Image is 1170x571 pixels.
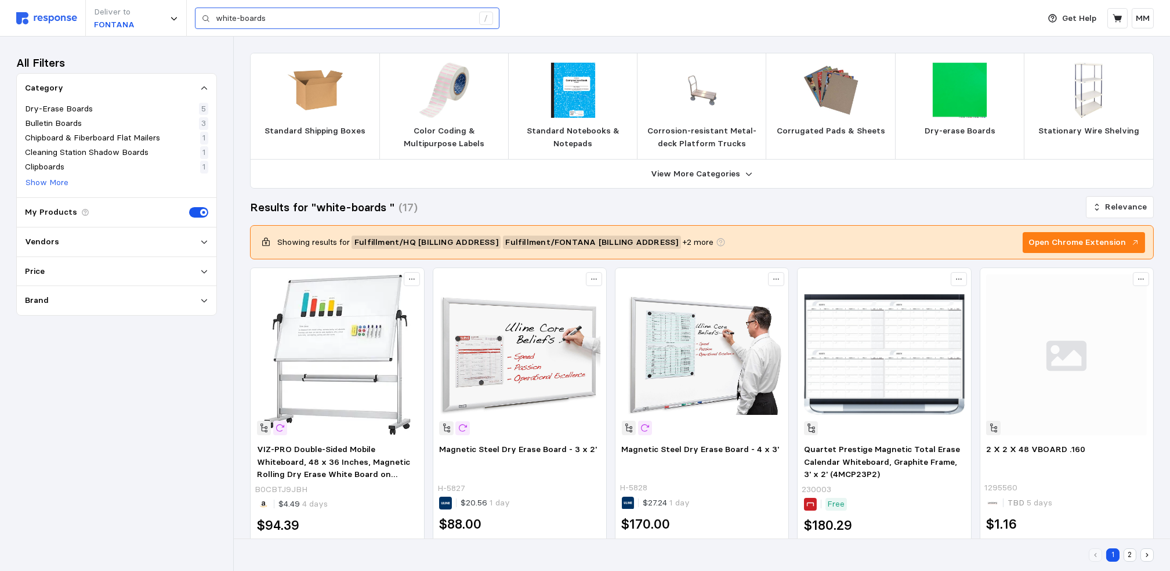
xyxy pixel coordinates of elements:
[925,125,995,138] p: Dry-erase Boards
[984,482,1017,494] p: 1295560
[1023,232,1145,253] button: Open Chrome Extension
[202,132,206,144] p: 1
[1106,548,1120,562] button: 1
[288,63,343,118] img: L_302020.jpg
[257,516,299,534] h2: $94.39
[803,63,859,118] img: L_LIND14204_11-15.jpg
[622,515,671,533] h2: $170.00
[202,161,206,174] p: 1
[439,515,481,533] h2: $88.00
[439,274,600,435] img: H-5827_txt_USEng
[201,103,206,115] p: 5
[827,498,845,511] p: Free
[1132,8,1154,28] button: MM
[250,200,394,215] h3: Results for "white-boards "
[300,498,328,509] span: 4 days
[25,117,82,130] p: Bulletin Boards
[1041,8,1104,30] button: Get Help
[622,274,783,435] img: H-5828_txt_USEng
[25,161,64,174] p: Clipboards
[94,6,135,19] p: Deliver to
[1029,236,1126,249] p: Open Chrome Extension
[25,236,59,248] p: Vendors
[479,12,493,26] div: /
[804,444,960,479] span: Quartet Prestige Magnetic Total Erase Calendar Whiteboard, Graphite Frame, 3' x 2' (4MCP23P2)
[439,444,597,454] span: Magnetic Steel Dry Erase Board - 3 x 2'
[16,55,65,71] h3: All Filters
[643,497,690,509] p: $27.24
[647,125,757,150] p: Corrosion-resistant Metal-deck Platform Trucks
[278,498,328,511] p: $4.49
[545,63,600,118] img: L_ROSMMK37142.jpg
[1136,12,1150,25] p: MM
[25,132,160,144] p: Chipboard & Fiberboard Flat Mailers
[216,8,473,29] input: Search for a product name or SKU
[16,12,77,24] img: svg%3e
[777,125,885,138] p: Corrugated Pads & Sheets
[1124,548,1137,562] button: 2
[651,168,740,180] p: View More Categories
[416,63,472,118] img: THT-152-494-PK.webp
[1106,201,1147,214] p: Relevance
[1061,63,1116,118] img: B2256615.webp
[518,125,628,150] p: Standard Notebooks & Notepads
[25,265,45,278] p: Price
[25,176,69,190] button: Show More
[201,117,206,130] p: 3
[265,125,366,138] p: Standard Shipping Boxes
[257,274,418,435] img: 51gB9vKjQhL.__AC_SX300_SY300_QL70_FMwebp_.jpg
[389,125,499,150] p: Color Coding & Multipurpose Labels
[277,236,350,249] p: Showing results for
[255,483,307,496] p: B0CBTJ9JBH
[622,444,780,454] span: Magnetic Steel Dry Erase Board - 4 x 3'
[487,497,510,508] span: 1 day
[667,497,690,508] span: 1 day
[26,176,68,189] p: Show More
[399,200,418,215] h3: (17)
[1024,497,1052,508] span: 5 days
[986,274,1147,435] img: svg%3e
[1063,12,1097,25] p: Get Help
[804,274,965,435] img: sp42125763_sc7
[25,82,63,95] p: Category
[202,146,206,159] p: 1
[683,236,713,249] span: + 2 more
[804,516,852,534] h2: $180.29
[257,444,410,505] span: VIZ-PRO Double-Sided Mobile Whiteboard, 48 x 36 Inches, Magnetic Rolling Dry Erase White Board on...
[25,294,49,307] p: Brand
[25,206,77,219] p: My Products
[1086,196,1154,218] button: Relevance
[802,483,831,496] p: 230003
[986,515,1017,533] h2: $1.16
[986,444,1085,454] span: 2 X 2 X 48 VBOARD .160
[354,236,498,248] span: Fulfillment / HQ [BILLING ADDRESS]
[675,63,730,118] img: PRV_P20836T.webp
[25,146,148,159] p: Cleaning Station Shadow Boards
[25,103,93,115] p: Dry-Erase Boards
[94,19,135,31] p: FONTANA
[1038,125,1139,138] p: Stationary Wire Shelving
[505,236,678,248] span: Fulfillment / FONTANA [BILLING ADDRESS]
[461,497,510,509] p: $20.56
[251,160,1153,188] button: View More Categories
[932,63,987,118] img: GHN_aria_green_square_str.jpg
[620,482,647,494] p: H-5828
[437,482,465,495] p: H-5827
[1008,497,1052,509] p: TBD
